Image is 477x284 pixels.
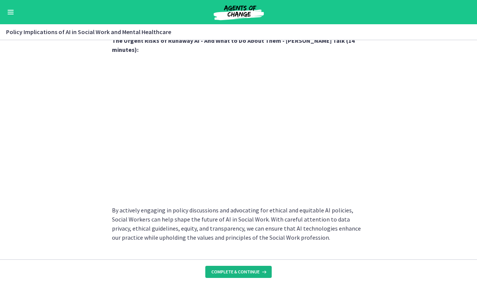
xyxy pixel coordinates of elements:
img: Agents of Change [193,3,284,21]
button: Complete & continue [205,266,272,278]
button: Enable menu [6,8,15,17]
h3: Policy Implications of AI in Social Work and Mental Healthcare [6,27,462,36]
p: By actively engaging in policy discussions and advocating for ethical and equitable AI policies, ... [112,206,365,242]
span: Complete & continue [211,269,260,275]
strong: The Urgent Risks of Runaway AI - And What to Do About Them - [PERSON_NAME] Talk (14 minutes): [112,37,354,53]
